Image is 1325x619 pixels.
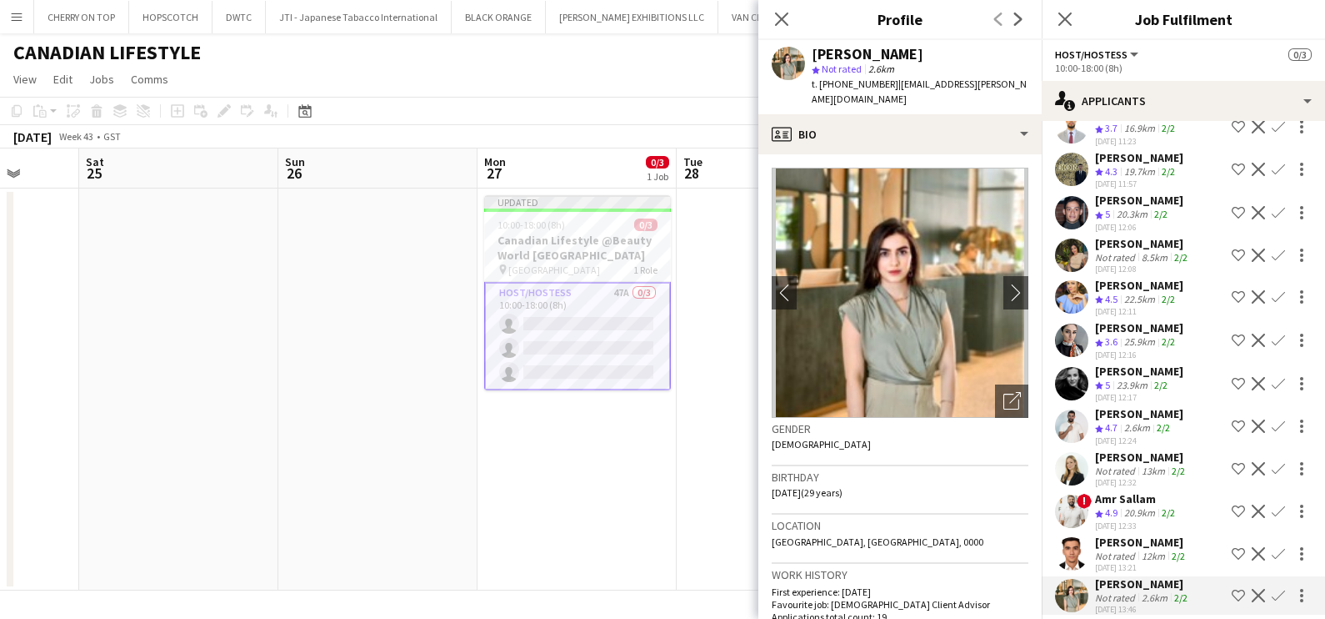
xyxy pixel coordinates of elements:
[1095,491,1178,506] div: Amr Sallam
[865,63,897,75] span: 2.6km
[266,1,452,33] button: JTI - Japanese Tabacco International
[683,154,702,169] span: Tue
[7,68,43,90] a: View
[1138,251,1171,264] div: 8.5km
[55,130,97,143] span: Week 43
[812,78,1027,105] span: | [EMAIL_ADDRESS][PERSON_NAME][DOMAIN_NAME]
[47,68,79,90] a: Edit
[1105,506,1117,519] span: 4.9
[1095,222,1183,233] div: [DATE] 12:06
[131,72,168,87] span: Comms
[1105,379,1110,391] span: 5
[1174,591,1187,604] app-skills-label: 2/2
[484,195,671,390] app-job-card: Updated10:00-18:00 (8h)0/3Canadian Lifestyle @Beauty World [GEOGRAPHIC_DATA] [GEOGRAPHIC_DATA]1 R...
[772,486,842,499] span: [DATE] (29 years)
[1121,506,1158,521] div: 20.9km
[647,170,668,183] div: 1 Job
[1162,293,1175,305] app-skills-label: 2/2
[82,68,121,90] a: Jobs
[1095,406,1183,421] div: [PERSON_NAME]
[772,421,1028,436] h3: Gender
[1172,550,1185,562] app-skills-label: 2/2
[1105,335,1117,348] span: 3.6
[484,282,671,390] app-card-role: Host/Hostess47A0/310:00-18:00 (8h)
[13,128,52,145] div: [DATE]
[1055,62,1312,74] div: 10:00-18:00 (8h)
[1095,136,1183,147] div: [DATE] 11:23
[1077,494,1092,509] span: !
[1095,193,1183,208] div: [PERSON_NAME]
[1138,465,1168,477] div: 13km
[1105,208,1110,220] span: 5
[1154,208,1167,220] app-skills-label: 2/2
[1105,122,1117,134] span: 3.7
[1095,477,1188,488] div: [DATE] 12:32
[34,1,129,33] button: CHERRY ON TOP
[1172,465,1185,477] app-skills-label: 2/2
[1095,465,1138,477] div: Not rated
[1113,379,1151,393] div: 23.9km
[822,63,862,75] span: Not rated
[681,164,702,183] span: 28
[1095,435,1183,446] div: [DATE] 12:24
[452,1,546,33] button: BLACK ORANGE
[1095,604,1191,615] div: [DATE] 13:46
[772,518,1028,533] h3: Location
[285,154,305,169] span: Sun
[812,78,898,90] span: t. [PHONE_NUMBER]
[129,1,212,33] button: HOPSCOTCH
[13,40,201,65] h1: CANADIAN LIFESTYLE
[633,264,657,276] span: 1 Role
[1095,521,1178,531] div: [DATE] 12:33
[1121,335,1158,350] div: 25.9km
[1095,320,1183,335] div: [PERSON_NAME]
[1095,251,1138,264] div: Not rated
[1105,165,1117,178] span: 4.3
[1055,48,1141,61] button: Host/Hostess
[1095,364,1183,379] div: [PERSON_NAME]
[1113,208,1151,222] div: 20.3km
[1042,8,1325,30] h3: Job Fulfilment
[1121,122,1158,136] div: 16.9km
[1095,576,1191,591] div: [PERSON_NAME]
[646,156,669,169] span: 0/3
[1121,293,1158,307] div: 22.5km
[772,470,1028,485] h3: Birthday
[1138,550,1168,562] div: 12km
[1095,591,1138,604] div: Not rated
[484,233,671,263] h3: Canadian Lifestyle @Beauty World [GEOGRAPHIC_DATA]
[546,1,718,33] button: [PERSON_NAME] EXHIBITIONS LLC
[1095,550,1138,562] div: Not rated
[1095,236,1191,251] div: [PERSON_NAME]
[812,47,923,62] div: [PERSON_NAME]
[1288,48,1312,61] span: 0/3
[1121,421,1153,435] div: 2.6km
[772,168,1028,418] img: Crew avatar or photo
[124,68,175,90] a: Comms
[1095,306,1183,317] div: [DATE] 12:11
[1095,392,1183,403] div: [DATE] 12:17
[86,154,104,169] span: Sat
[772,567,1028,582] h3: Work history
[1105,421,1117,434] span: 4.7
[1095,350,1183,360] div: [DATE] 12:16
[1095,150,1183,165] div: [PERSON_NAME]
[1055,48,1127,61] span: Host/Hostess
[1095,562,1188,573] div: [DATE] 13:21
[1095,278,1183,293] div: [PERSON_NAME]
[53,72,72,87] span: Edit
[772,598,1028,611] p: Favourite job: [DEMOGRAPHIC_DATA] Client Advisor
[1138,591,1171,604] div: 2.6km
[1105,293,1117,305] span: 4.5
[497,219,565,231] span: 10:00-18:00 (8h)
[508,264,600,276] span: [GEOGRAPHIC_DATA]
[634,219,657,231] span: 0/3
[1121,165,1158,179] div: 19.7km
[758,114,1042,154] div: Bio
[484,195,671,209] div: Updated
[103,130,121,143] div: GST
[1042,81,1325,121] div: Applicants
[212,1,266,33] button: DWTC
[484,154,506,169] span: Mon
